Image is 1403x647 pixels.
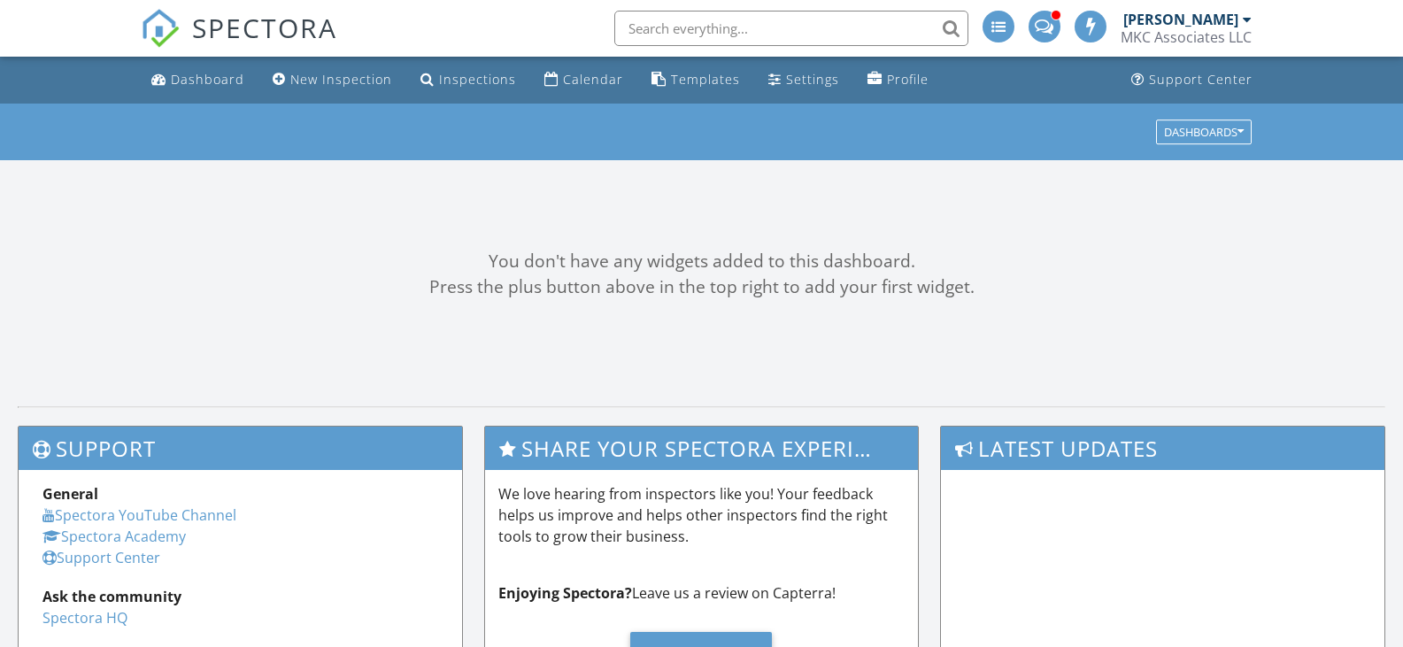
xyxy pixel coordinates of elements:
[860,64,936,96] a: Profile
[498,483,905,547] p: We love hearing from inspectors like you! Your feedback helps us improve and helps other inspecto...
[266,64,399,96] a: New Inspection
[537,64,630,96] a: Calendar
[1164,126,1244,138] div: Dashboards
[141,9,180,48] img: The Best Home Inspection Software - Spectora
[1121,28,1252,46] div: MKC Associates LLC
[1149,71,1253,88] div: Support Center
[439,71,516,88] div: Inspections
[671,71,740,88] div: Templates
[42,586,438,607] div: Ask the community
[413,64,523,96] a: Inspections
[171,71,244,88] div: Dashboard
[563,71,623,88] div: Calendar
[42,527,186,546] a: Spectora Academy
[42,505,236,525] a: Spectora YouTube Channel
[761,64,846,96] a: Settings
[18,249,1385,274] div: You don't have any widgets added to this dashboard.
[941,427,1384,470] h3: Latest Updates
[1124,64,1260,96] a: Support Center
[1123,11,1238,28] div: [PERSON_NAME]
[42,608,127,628] a: Spectora HQ
[42,484,98,504] strong: General
[141,24,337,61] a: SPECTORA
[1156,119,1252,144] button: Dashboards
[144,64,251,96] a: Dashboard
[19,427,462,470] h3: Support
[498,582,905,604] p: Leave us a review on Capterra!
[290,71,392,88] div: New Inspection
[786,71,839,88] div: Settings
[498,583,632,603] strong: Enjoying Spectora?
[485,427,918,470] h3: Share Your Spectora Experience
[42,548,160,567] a: Support Center
[18,274,1385,300] div: Press the plus button above in the top right to add your first widget.
[644,64,747,96] a: Templates
[887,71,929,88] div: Profile
[192,9,337,46] span: SPECTORA
[614,11,968,46] input: Search everything...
